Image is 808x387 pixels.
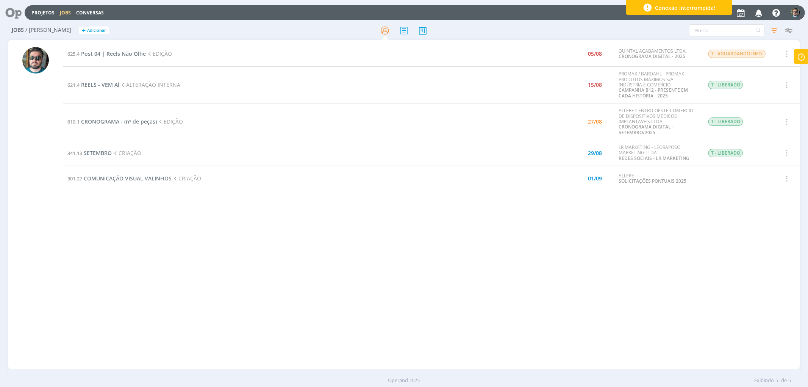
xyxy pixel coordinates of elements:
span: T - AGUARDANDO INFO. [708,50,766,58]
a: Jobs [60,9,71,16]
a: 621.4REELS - VEM AÍ [67,81,119,88]
img: R [22,47,49,74]
button: Jobs [58,10,73,16]
span: Exibindo [754,377,774,384]
span: 301.27 [67,175,82,182]
div: 01/09 [588,176,602,181]
a: 301.27COMUNICAÇÃO VISUAL VALINHOS [67,175,172,182]
span: T - LIBERADO [708,118,743,126]
a: Projetos [31,9,55,16]
a: CRONOGRAMA DIGITAL - SETEMBRO/2025 [619,124,674,135]
button: R [790,6,800,19]
span: T - LIBERADO [708,149,743,157]
a: CAMPANHA B12 - PRESENTE EM CADA HISTÓRIA - 2025 [619,87,688,99]
div: LR MARKETING - LEORAPOSO MARKETING LTDA [619,145,697,161]
div: PROMAX / BARDAHL - PROMAX PRODUTOS MÁXIMOS S/A INDÚSTRIA E COMÉRCIO [619,71,697,99]
span: 5 [788,377,791,384]
div: 05/08 [588,51,602,56]
span: Jobs [12,27,24,33]
span: CRONOGRAMA - (nº de peças) [81,118,157,125]
span: EDIÇÃO [146,50,172,57]
a: 619.1CRONOGRAMA - (nº de peças) [67,118,157,125]
span: ALTERAÇÃO INTERNA [119,81,180,88]
span: 5 [775,377,778,384]
span: 619.1 [67,118,80,125]
a: SOLICITAÇÕES PONTUAIS 2025 [619,178,686,184]
span: REELS - VEM AÍ [81,81,119,88]
a: Conversas [76,9,104,16]
span: / [PERSON_NAME] [25,27,71,33]
div: 27/08 [588,119,602,124]
div: 29/08 [588,150,602,156]
span: 621.4 [67,81,80,88]
span: + [82,27,86,34]
div: ALLERE CENTRO-OESTE COMERCIO DE DISPOSITIVOS MEDICOS IMPLANTAVEIS LTDA [619,108,697,135]
button: Conversas [74,10,106,16]
span: COMUNICAÇÃO VISUAL VALINHOS [84,175,172,182]
button: Projetos [29,10,57,16]
span: EDIÇÃO [157,118,183,125]
input: Busca [689,24,764,36]
span: de [781,377,787,384]
span: Adicionar [87,28,106,33]
div: 15/08 [588,82,602,88]
a: REDES SOCIAIS - LR MARKETING [619,155,689,161]
img: R [791,8,800,17]
a: CRONOGRAMA DIGITAL - 2025 [619,53,685,60]
span: SETEMBRO [84,149,112,157]
div: QUINTAL ACABAMENTOS LTDA. [619,49,697,60]
span: CRIAÇÃO [172,175,201,182]
a: 625.4Post 04 | Reels Não Olhe [67,50,146,57]
div: ALLERE [619,173,697,184]
button: +Adicionar [79,27,109,34]
a: 341.13SETEMBRO [67,149,112,157]
span: 625.4 [67,50,80,57]
span: Conexão interrompida! [655,4,716,12]
span: CRIAÇÃO [112,149,141,157]
span: T - LIBERADO [708,81,743,89]
span: 341.13 [67,150,82,157]
span: Post 04 | Reels Não Olhe [81,50,146,57]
